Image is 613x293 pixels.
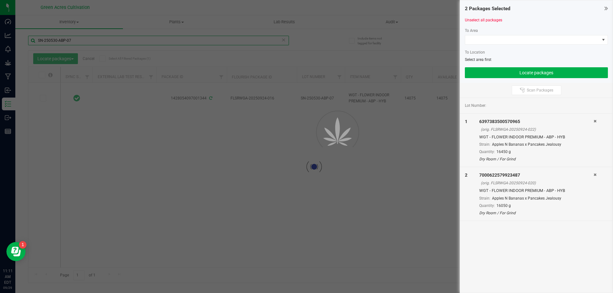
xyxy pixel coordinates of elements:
[527,88,553,93] span: Scan Packages
[465,57,491,62] span: Select area first
[492,142,561,147] span: Apples N Bananas x Pancakes Jealousy
[512,85,561,95] button: Scan Packages
[492,196,561,201] span: Apples N Bananas x Pancakes Jealousy
[479,210,594,216] div: Dry Room / For Grind
[479,118,594,125] div: 6397383500570965
[479,187,594,194] div: WGT - FLOWER INDOOR PREMIUM - ABP - HYB
[479,142,490,147] span: Strain:
[479,172,594,179] div: 7000622579923487
[481,127,594,132] div: (orig. FLSRWGA-20250924-022)
[465,18,502,22] a: Unselect all packages
[465,28,478,33] span: To Area
[465,50,485,55] span: To Location
[465,103,486,108] span: Lot Number:
[479,203,495,208] span: Quantity:
[496,203,511,208] span: 16050 g
[465,119,467,124] span: 1
[479,150,495,154] span: Quantity:
[19,241,26,249] iframe: Resource center unread badge
[479,156,594,162] div: Dry Room / For Grind
[465,67,608,78] button: Locate packages
[465,172,467,178] span: 2
[479,196,490,201] span: Strain:
[481,180,594,186] div: (orig. FLSRWGA-20250924-020)
[479,134,594,140] div: WGT - FLOWER INDOOR PREMIUM - ABP - HYB
[496,150,511,154] span: 16450 g
[6,242,26,261] iframe: Resource center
